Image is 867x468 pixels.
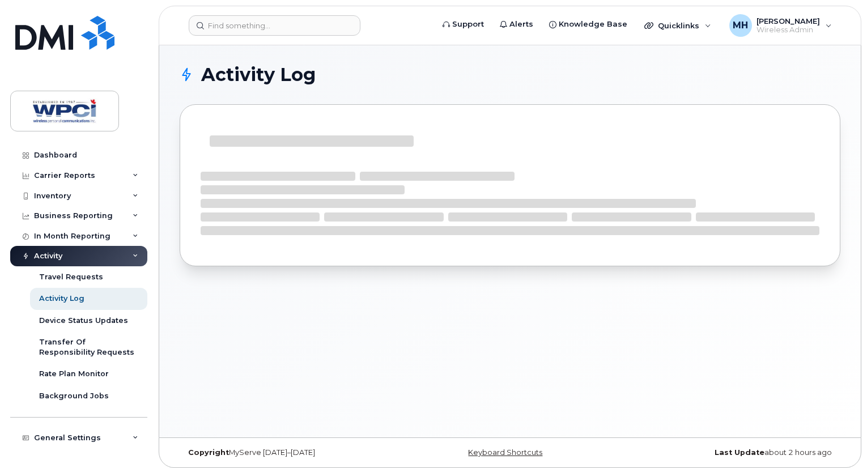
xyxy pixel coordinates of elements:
[180,448,400,457] div: MyServe [DATE]–[DATE]
[715,448,764,457] strong: Last Update
[620,448,840,457] div: about 2 hours ago
[201,66,316,83] span: Activity Log
[188,448,229,457] strong: Copyright
[468,448,542,457] a: Keyboard Shortcuts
